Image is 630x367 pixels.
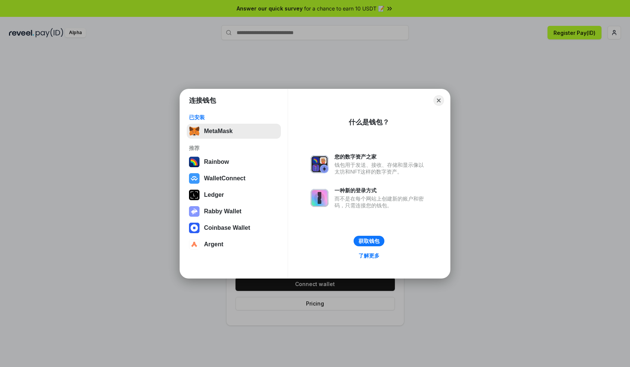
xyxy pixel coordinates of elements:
[354,251,384,261] a: 了解更多
[358,252,379,259] div: 了解更多
[354,236,384,246] button: 获取钱包
[187,154,281,169] button: Rainbow
[310,155,328,173] img: svg+xml,%3Csvg%20xmlns%3D%22http%3A%2F%2Fwww.w3.org%2F2000%2Fsvg%22%20fill%3D%22none%22%20viewBox...
[189,114,279,121] div: 已安装
[204,175,246,182] div: WalletConnect
[334,153,427,160] div: 您的数字资产之家
[187,171,281,186] button: WalletConnect
[189,223,199,233] img: svg+xml,%3Csvg%20width%3D%2228%22%20height%3D%2228%22%20viewBox%3D%220%200%2028%2028%22%20fill%3D...
[189,190,199,200] img: svg+xml,%3Csvg%20xmlns%3D%22http%3A%2F%2Fwww.w3.org%2F2000%2Fsvg%22%20width%3D%2228%22%20height%3...
[187,204,281,219] button: Rabby Wallet
[189,145,279,151] div: 推荐
[334,195,427,209] div: 而不是在每个网站上创建新的账户和密码，只需连接您的钱包。
[358,238,379,244] div: 获取钱包
[187,124,281,139] button: MetaMask
[189,206,199,217] img: svg+xml,%3Csvg%20xmlns%3D%22http%3A%2F%2Fwww.w3.org%2F2000%2Fsvg%22%20fill%3D%22none%22%20viewBox...
[204,128,232,135] div: MetaMask
[189,173,199,184] img: svg+xml,%3Csvg%20width%3D%2228%22%20height%3D%2228%22%20viewBox%3D%220%200%2028%2028%22%20fill%3D...
[204,159,229,165] div: Rainbow
[189,157,199,167] img: svg+xml,%3Csvg%20width%3D%22120%22%20height%3D%22120%22%20viewBox%3D%220%200%20120%20120%22%20fil...
[204,241,223,248] div: Argent
[187,187,281,202] button: Ledger
[187,237,281,252] button: Argent
[187,220,281,235] button: Coinbase Wallet
[310,189,328,207] img: svg+xml,%3Csvg%20xmlns%3D%22http%3A%2F%2Fwww.w3.org%2F2000%2Fsvg%22%20fill%3D%22none%22%20viewBox...
[204,192,224,198] div: Ledger
[349,118,389,127] div: 什么是钱包？
[334,162,427,175] div: 钱包用于发送、接收、存储和显示像以太坊和NFT这样的数字资产。
[189,126,199,136] img: svg+xml,%3Csvg%20fill%3D%22none%22%20height%3D%2233%22%20viewBox%3D%220%200%2035%2033%22%20width%...
[334,187,427,194] div: 一种新的登录方式
[204,225,250,231] div: Coinbase Wallet
[204,208,241,215] div: Rabby Wallet
[189,96,216,105] h1: 连接钱包
[433,95,444,106] button: Close
[189,239,199,250] img: svg+xml,%3Csvg%20width%3D%2228%22%20height%3D%2228%22%20viewBox%3D%220%200%2028%2028%22%20fill%3D...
